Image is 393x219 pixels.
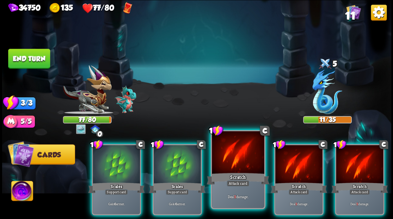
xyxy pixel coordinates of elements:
div: C [197,140,205,149]
img: gem.png [8,3,18,13]
img: Red Envelope - Normal enemies drop an additional card reward. [123,2,133,14]
b: 3 [295,201,297,206]
b: 6 [175,201,177,206]
img: ManaPoints.png [3,115,18,130]
div: Attack card [288,189,309,195]
div: Gems [8,3,40,13]
div: 5 [303,56,351,72]
div: 77/80 [63,116,111,122]
div: Attack card [349,189,370,195]
div: Scales [88,181,145,194]
div: 5/5 [11,115,35,128]
div: Scratch [270,181,327,194]
div: Support card [105,189,128,195]
div: 3/3 [11,97,36,109]
p: Deal damage. [337,201,382,206]
b: 3 [356,201,358,206]
div: Scales [149,181,205,194]
div: 1 [272,140,285,150]
div: Gold [49,3,73,14]
span: Cards [37,151,61,158]
div: 1 [333,140,346,150]
b: 3 [234,194,236,199]
img: Cards_Icon.png [8,141,34,167]
div: Attack card [226,180,249,187]
div: Support card [166,189,189,195]
img: Stamina_Icon.png [3,95,19,110]
p: Deal damage. [276,201,321,206]
div: Health [82,3,114,14]
img: Chevalier_Dragon.png [63,65,111,114]
img: health.png [82,3,93,14]
div: 1 [151,140,164,150]
img: ChevalierSigil.png [90,124,100,133]
button: End turn [8,49,50,68]
div: C [136,140,145,149]
p: Gain armor. [155,201,199,206]
img: Ability_Icon.png [11,181,33,203]
div: Scratch [207,171,269,185]
div: 1 [90,140,103,150]
div: 11/35 [303,116,351,122]
div: 0 [96,130,103,137]
button: Cards [11,144,75,164]
img: Dark_Clouds.png [76,124,86,134]
div: C [260,126,270,135]
p: Gain armor. [94,201,139,206]
div: C [379,140,388,149]
div: View all the cards in your deck [346,5,361,20]
div: Scratch [331,181,388,194]
div: C [318,140,327,149]
p: Deal damage. [213,194,263,199]
img: OptionsButton.png [371,5,387,20]
img: gold.png [49,3,60,14]
img: Wind_Dragon.png [312,69,342,114]
div: 1 [209,125,223,136]
img: Void_Dragon_Baby.png [115,85,136,113]
img: Cards_Icon.png [346,5,361,19]
b: 6 [114,201,116,206]
span: 11 [345,10,355,22]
